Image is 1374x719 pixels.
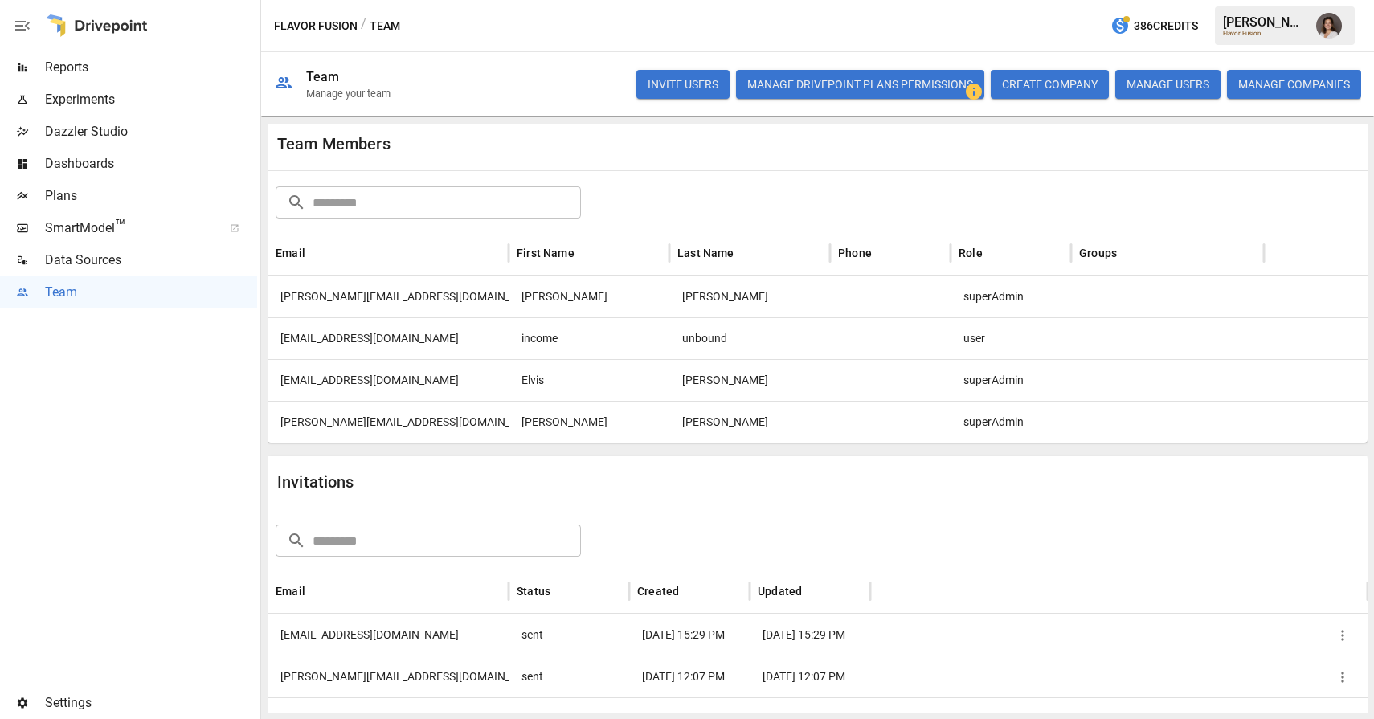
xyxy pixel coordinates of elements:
span: Settings [45,693,257,713]
div: Bogan [669,401,830,443]
span: 386 Credits [1134,16,1198,36]
span: Data Sources [45,251,257,270]
button: Sort [307,580,329,603]
span: ™ [115,216,126,236]
div: Phone [838,247,872,259]
div: Status [517,585,550,598]
div: Hoxha [669,359,830,401]
div: incomeunboundprogram@gmail.com [268,317,509,359]
div: Elvis [509,359,669,401]
button: Sort [984,242,1007,264]
button: Sort [307,242,329,264]
div: dustin@bainbridgegrowth.com [268,276,509,317]
div: 12/18/24 15:29 PM [629,614,750,656]
button: Sort [576,242,599,264]
button: MANAGE USERS [1115,70,1221,99]
div: superAdmin [951,359,1071,401]
div: julie@drivepoint.io [268,656,509,697]
div: [PERSON_NAME] [1223,14,1307,30]
button: Manage Drivepoint Plans Permissions [736,70,984,99]
div: First Name [517,247,575,259]
div: franziska+1@bainbridgegrowth.com [268,614,509,656]
div: Manage your team [306,88,391,100]
div: Role [959,247,983,259]
div: Team [306,69,340,84]
div: sent [509,656,629,697]
div: Cory [509,401,669,443]
div: / [361,16,366,36]
button: Sort [736,242,759,264]
div: Flavor Fusion [1223,30,1307,37]
button: INVITE USERS [636,70,730,99]
span: Dazzler Studio [45,122,257,141]
div: Email [276,247,305,259]
span: Team [45,283,257,302]
div: superAdmin [951,401,1071,443]
button: MANAGE COMPANIES [1227,70,1361,99]
div: Created [637,585,679,598]
div: Team Members [277,134,818,153]
button: Sort [681,580,703,603]
div: Groups [1079,247,1117,259]
button: Sort [552,580,575,603]
div: 12/18/24 15:29 PM [750,614,870,656]
div: sent [509,614,629,656]
div: 1/6/25 12:07 PM [629,656,750,697]
div: unbound [669,317,830,359]
button: CREATE COMPANY [991,70,1109,99]
button: 386Credits [1104,11,1204,41]
span: Experiments [45,90,257,109]
div: user [951,317,1071,359]
span: Plans [45,186,257,206]
div: elvis@bainbridgegrowth.com [268,359,509,401]
div: Dustin [509,276,669,317]
div: 1/6/25 12:07 PM [750,656,870,697]
span: Reports [45,58,257,77]
div: cory@bainbridgegrowth.com [268,401,509,443]
img: Franziska Ibscher [1316,13,1342,39]
button: Sort [1118,242,1141,264]
button: Flavor Fusion [274,16,358,36]
div: Invitations [277,472,818,492]
div: Updated [758,585,802,598]
div: Email [276,585,305,598]
div: Last Name [677,247,734,259]
div: income [509,317,669,359]
button: Sort [804,580,826,603]
div: superAdmin [951,276,1071,317]
span: Dashboards [45,154,257,174]
button: Sort [873,242,896,264]
span: SmartModel [45,219,212,238]
div: Jacobson [669,276,830,317]
button: Franziska Ibscher [1307,3,1352,48]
